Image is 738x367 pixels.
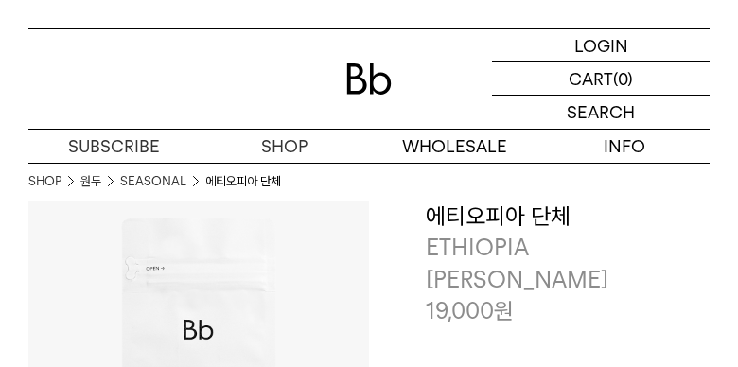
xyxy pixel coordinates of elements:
a: SUBSCRIBE [28,130,199,163]
a: SEASONAL [120,172,186,191]
a: SHOP [199,130,369,163]
p: ETHIOPIA [PERSON_NAME] [426,232,710,295]
a: LOGIN [492,29,710,62]
img: 로고 [346,63,392,95]
p: 19,000 [426,295,514,327]
p: (0) [613,62,633,95]
a: SHOP [28,172,61,191]
p: LOGIN [574,29,628,61]
p: CART [569,62,613,95]
p: SEARCH [567,96,635,129]
p: INFO [539,130,710,163]
a: CART (0) [492,62,710,96]
a: 원두 [80,172,101,191]
h3: 에티오피아 단체 [426,201,710,233]
span: 원 [494,297,514,324]
p: WHOLESALE [369,130,539,163]
li: 에티오피아 단체 [205,172,281,191]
